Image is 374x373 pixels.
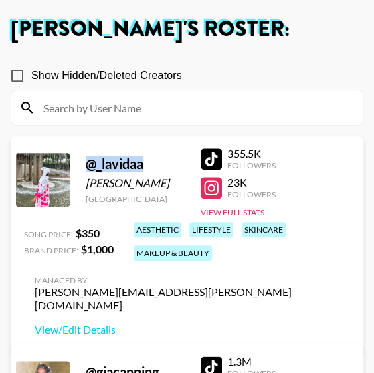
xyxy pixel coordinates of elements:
span: Song Price: [24,229,73,239]
span: Brand Price: [24,245,78,255]
div: @ _lavidaa [86,156,185,172]
div: Followers [227,189,276,199]
div: aesthetic [134,222,181,237]
button: View Full Stats [201,207,264,217]
a: View/Edit Details [35,323,347,336]
div: makeup & beauty [134,245,212,261]
div: 1.3M [227,355,276,368]
div: [GEOGRAPHIC_DATA] [86,194,185,204]
div: skincare [242,222,286,237]
input: Search by User Name [35,97,355,118]
div: 355.5K [227,147,276,160]
strong: $ 350 [76,227,100,239]
strong: $ 1,000 [81,243,114,255]
h1: [PERSON_NAME] 's Roster: [11,19,363,40]
div: Followers [227,160,276,170]
span: Show Hidden/Deleted Creators [31,68,182,84]
div: 23K [227,176,276,189]
div: [PERSON_NAME][EMAIL_ADDRESS][PERSON_NAME][DOMAIN_NAME] [35,285,347,312]
div: [PERSON_NAME] [86,176,185,190]
div: lifestyle [189,222,233,237]
div: Managed By [35,275,347,285]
